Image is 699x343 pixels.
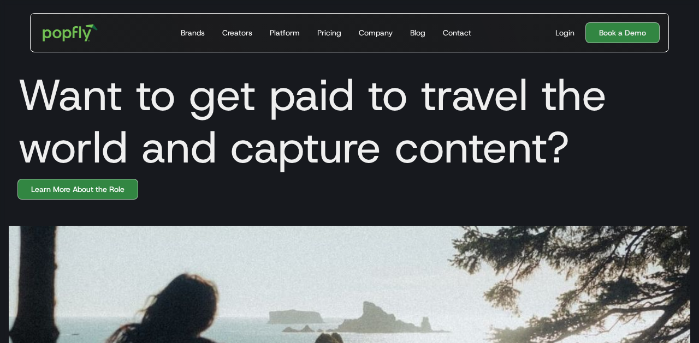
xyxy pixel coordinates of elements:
[222,27,252,38] div: Creators
[17,179,138,200] a: Learn More About the Role
[410,27,425,38] div: Blog
[176,14,209,52] a: Brands
[551,27,579,38] a: Login
[354,14,397,52] a: Company
[585,22,660,43] a: Book a Demo
[443,27,471,38] div: Contact
[439,14,476,52] a: Contact
[406,14,430,52] a: Blog
[265,14,304,52] a: Platform
[555,27,574,38] div: Login
[313,14,346,52] a: Pricing
[317,27,341,38] div: Pricing
[270,27,300,38] div: Platform
[9,69,690,173] h1: Want to get paid to travel the world and capture content?
[181,27,205,38] div: Brands
[359,27,393,38] div: Company
[35,16,105,49] a: home
[218,14,257,52] a: Creators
